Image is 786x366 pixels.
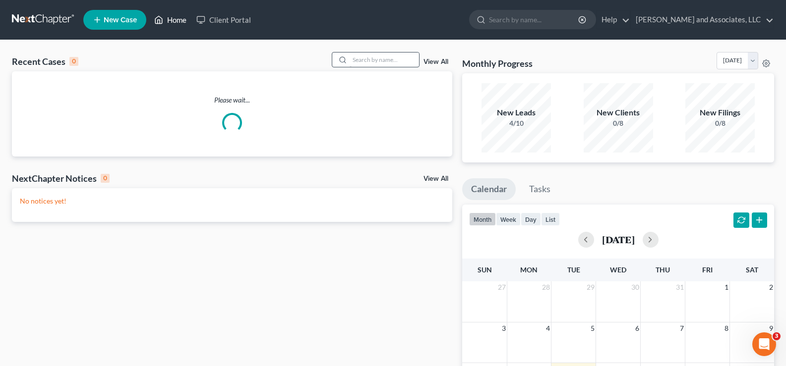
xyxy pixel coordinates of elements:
div: Recent Cases [12,55,78,67]
span: 5 [590,322,596,334]
div: New Filings [685,107,755,118]
input: Search by name... [350,52,419,67]
span: Fri [702,265,713,274]
p: No notices yet! [20,196,444,206]
div: New Clients [584,107,653,118]
span: 28 [541,281,551,293]
span: 1 [724,281,729,293]
button: week [496,212,521,226]
span: New Case [104,16,137,24]
p: Please wait... [12,95,452,105]
a: Calendar [462,178,516,200]
span: 31 [675,281,685,293]
button: day [521,212,541,226]
a: View All [423,58,448,65]
input: Search by name... [489,10,580,29]
div: 0 [101,174,110,183]
span: 29 [586,281,596,293]
span: Sat [746,265,758,274]
div: 0 [69,57,78,66]
a: [PERSON_NAME] and Associates, LLC [631,11,774,29]
button: list [541,212,560,226]
span: 9 [768,322,774,334]
a: View All [423,175,448,182]
span: 8 [724,322,729,334]
span: Sun [478,265,492,274]
span: 2 [768,281,774,293]
span: Wed [610,265,626,274]
iframe: Intercom live chat [752,332,776,356]
span: 30 [630,281,640,293]
h2: [DATE] [602,234,635,245]
span: 7 [679,322,685,334]
span: 4 [545,322,551,334]
div: 0/8 [685,118,755,128]
div: New Leads [482,107,551,118]
button: month [469,212,496,226]
span: Tue [567,265,580,274]
a: Home [149,11,191,29]
span: Mon [520,265,538,274]
span: Thu [656,265,670,274]
span: 3 [773,332,781,340]
div: NextChapter Notices [12,172,110,184]
a: Help [597,11,630,29]
a: Tasks [520,178,559,200]
span: 3 [501,322,507,334]
span: 27 [497,281,507,293]
a: Client Portal [191,11,256,29]
div: 0/8 [584,118,653,128]
div: 4/10 [482,118,551,128]
span: 6 [634,322,640,334]
h3: Monthly Progress [462,57,533,69]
